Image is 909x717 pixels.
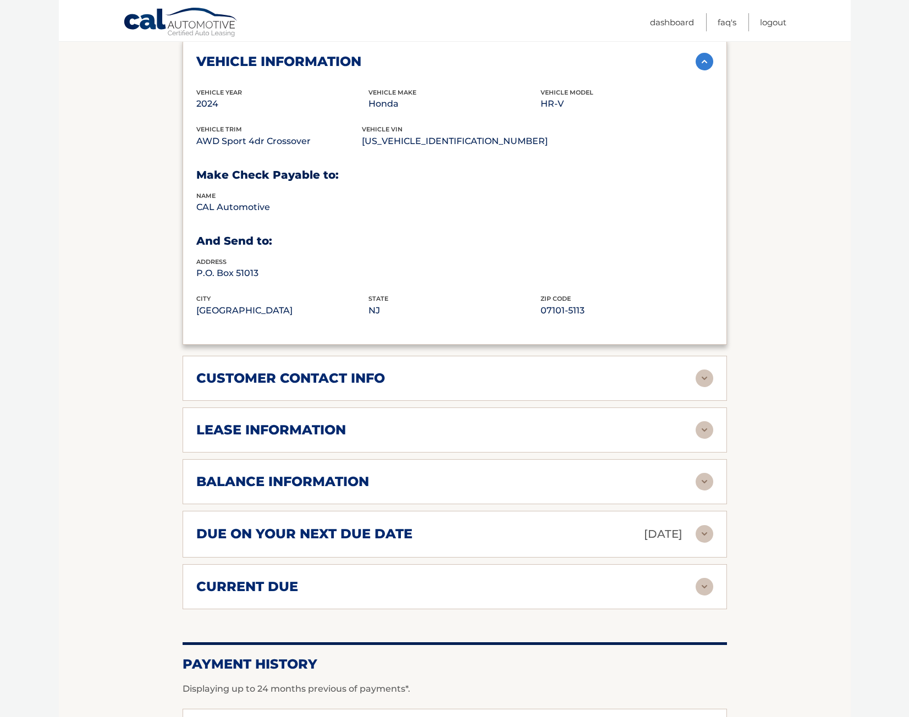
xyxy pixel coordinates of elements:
[541,295,571,302] span: zip code
[696,473,713,490] img: accordion-rest.svg
[696,53,713,70] img: accordion-active.svg
[368,303,541,318] p: NJ
[196,303,368,318] p: [GEOGRAPHIC_DATA]
[196,370,385,387] h2: customer contact info
[696,421,713,439] img: accordion-rest.svg
[196,473,369,490] h2: balance information
[196,53,361,70] h2: vehicle information
[696,369,713,387] img: accordion-rest.svg
[541,89,593,96] span: vehicle model
[196,258,227,266] span: address
[196,134,362,149] p: AWD Sport 4dr Crossover
[696,578,713,595] img: accordion-rest.svg
[196,125,242,133] span: vehicle trim
[718,13,736,31] a: FAQ's
[183,682,727,696] p: Displaying up to 24 months previous of payments*.
[196,422,346,438] h2: lease information
[183,656,727,672] h2: Payment History
[362,134,548,149] p: [US_VEHICLE_IDENTIFICATION_NUMBER]
[368,89,416,96] span: vehicle make
[368,295,388,302] span: state
[196,200,368,215] p: CAL Automotive
[541,96,713,112] p: HR-V
[368,96,541,112] p: Honda
[196,168,713,182] h3: Make Check Payable to:
[196,192,216,200] span: name
[644,525,682,544] p: [DATE]
[196,578,298,595] h2: current due
[362,125,403,133] span: vehicle vin
[650,13,694,31] a: Dashboard
[760,13,786,31] a: Logout
[541,303,713,318] p: 07101-5113
[196,295,211,302] span: city
[196,234,713,248] h3: And Send to:
[196,526,412,542] h2: due on your next due date
[123,7,239,39] a: Cal Automotive
[196,266,368,281] p: P.O. Box 51013
[196,89,242,96] span: vehicle Year
[696,525,713,543] img: accordion-rest.svg
[196,96,368,112] p: 2024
